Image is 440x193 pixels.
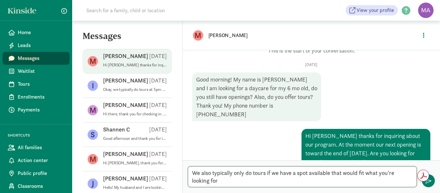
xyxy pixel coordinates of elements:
p: [PERSON_NAME] [103,77,148,84]
p: [DATE] [149,77,167,84]
span: Messages [18,54,64,62]
span: Payments [18,106,64,114]
p: Hi [PERSON_NAME], thank you for inquiring about our program. At the moment, we don’t have an open... [103,160,167,166]
p: [PERSON_NAME] [103,150,148,158]
p: This is the start of your conversation. [192,47,430,54]
span: Public profile [18,169,64,177]
figure: I [88,81,98,91]
span: Waitlist [18,67,64,75]
a: Leads [3,39,70,52]
input: Search for a family, child or location [82,4,263,17]
a: Home [3,26,70,39]
span: Action center [18,157,64,164]
a: Messages [3,52,70,65]
p: [PERSON_NAME] [103,101,148,109]
p: [DATE] [149,150,167,158]
span: Tours [18,80,64,88]
p: [DATE] [149,175,167,182]
a: Payments [3,103,70,116]
figure: J [88,179,98,189]
a: View your profile [346,5,398,15]
a: Public profile [3,167,70,180]
a: Classrooms [3,180,70,193]
div: Hi [PERSON_NAME] thanks for inquiring about our program. At the moment our next opening is toward... [301,129,430,169]
div: Good morning! My name is [PERSON_NAME] and I am looking for a daycare for my 6 mo old, do you sti... [192,72,321,121]
p: Hi there, thank you for checking in. As of right now, we are still looking at [DATE] for an avail... [103,111,167,117]
span: All families [18,144,64,151]
p: [PERSON_NAME] [208,31,411,40]
a: All families [3,141,70,154]
p: [PERSON_NAME] [103,175,148,182]
h5: Messages [72,31,182,46]
p: Hi [PERSON_NAME] thanks for inquiring about our program. At the moment our next opening is toward... [103,63,167,68]
span: Leads [18,42,64,49]
span: Enrollments [18,93,64,101]
span: Home [18,29,64,36]
a: Waitlist [3,65,70,78]
p: [DATE] [149,101,167,109]
span: View your profile [357,6,394,14]
p: [PERSON_NAME] [103,52,148,60]
a: Tours [3,78,70,91]
figure: M [193,30,203,41]
a: Action center [3,154,70,167]
p: [DATE] [149,126,167,133]
figure: S [88,130,98,140]
p: Shannen C [103,126,130,133]
figure: M [88,105,98,115]
figure: M [88,56,98,66]
p: [DATE] [192,62,430,67]
span: Classrooms [18,182,64,190]
p: Hello! My husband and I are looking for child care services for our [DEMOGRAPHIC_DATA] son starti... [103,185,167,190]
p: Good afternoon and thank you for inquiring about our program. At the moment, we are at full capac... [103,136,167,141]
p: Okay, we typically do tours at 5pm during the week. We could do [DATE] or [DATE] or any day next ... [103,87,167,92]
p: [DATE] [149,52,167,60]
a: Enrollments [3,91,70,103]
figure: M [88,154,98,164]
